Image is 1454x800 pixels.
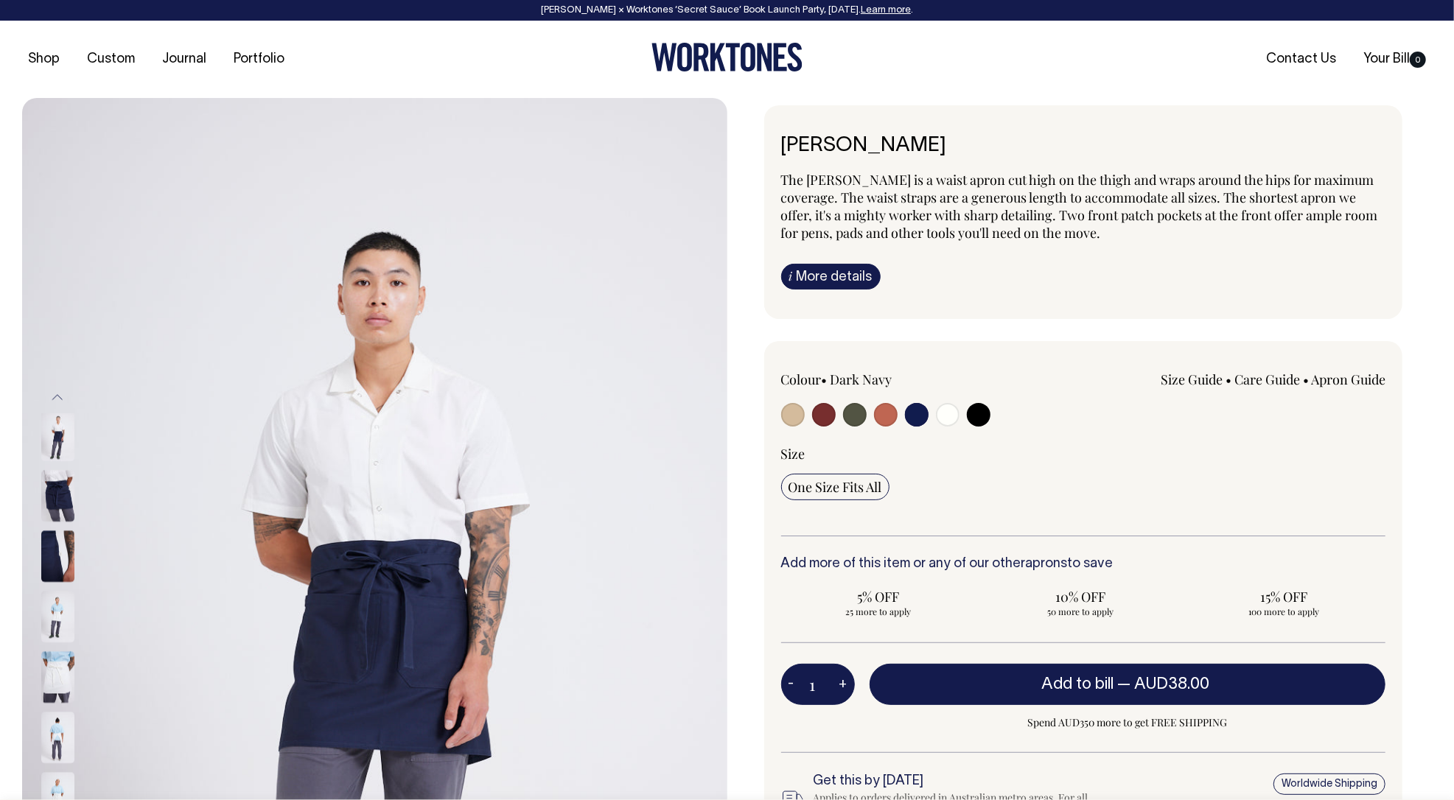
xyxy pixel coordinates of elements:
h6: Get this by [DATE] [814,774,1111,789]
input: 15% OFF 100 more to apply [1186,583,1380,622]
button: + [832,670,855,699]
span: 25 more to apply [789,606,968,617]
input: 10% OFF 50 more to apply [984,583,1178,622]
a: Learn more [861,6,911,15]
label: Dark Navy [831,371,892,388]
span: 100 more to apply [1194,606,1373,617]
img: dark-navy [41,410,74,462]
span: Add to bill [1041,677,1114,692]
span: • [1226,371,1231,388]
span: 50 more to apply [991,606,1170,617]
div: Colour [781,371,1023,388]
input: One Size Fits All [781,474,889,500]
img: off-white [41,652,74,703]
button: Previous [46,381,69,414]
img: off-white [41,592,74,643]
img: dark-navy [41,471,74,522]
a: Portfolio [228,47,290,71]
a: Size Guide [1161,371,1223,388]
span: • [1303,371,1309,388]
a: Custom [81,47,141,71]
span: AUD38.00 [1134,677,1209,692]
a: Contact Us [1260,47,1342,71]
span: i [789,268,793,284]
span: — [1117,677,1213,692]
a: Shop [22,47,66,71]
h6: [PERSON_NAME] [781,135,1386,158]
span: 0 [1410,52,1426,68]
span: • [822,371,828,388]
a: Journal [156,47,212,71]
a: Care Guide [1234,371,1300,388]
span: The [PERSON_NAME] is a waist apron cut high on the thigh and wraps around the hips for maximum co... [781,171,1378,242]
span: 5% OFF [789,588,968,606]
span: One Size Fits All [789,478,882,496]
img: dark-navy [41,531,74,583]
div: [PERSON_NAME] × Worktones ‘Secret Sauce’ Book Launch Party, [DATE]. . [15,5,1439,15]
span: Spend AUD350 more to get FREE SHIPPING [870,714,1386,731]
button: Add to bill —AUD38.00 [870,664,1386,705]
img: off-white [41,712,74,764]
span: 15% OFF [1194,588,1373,606]
span: 10% OFF [991,588,1170,606]
a: Your Bill0 [1357,47,1432,71]
h6: Add more of this item or any of our other to save [781,557,1386,572]
button: - [781,670,802,699]
a: iMore details [781,264,881,290]
div: Size [781,445,1386,463]
input: 5% OFF 25 more to apply [781,583,975,622]
a: Apron Guide [1311,371,1385,388]
a: aprons [1026,558,1068,570]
